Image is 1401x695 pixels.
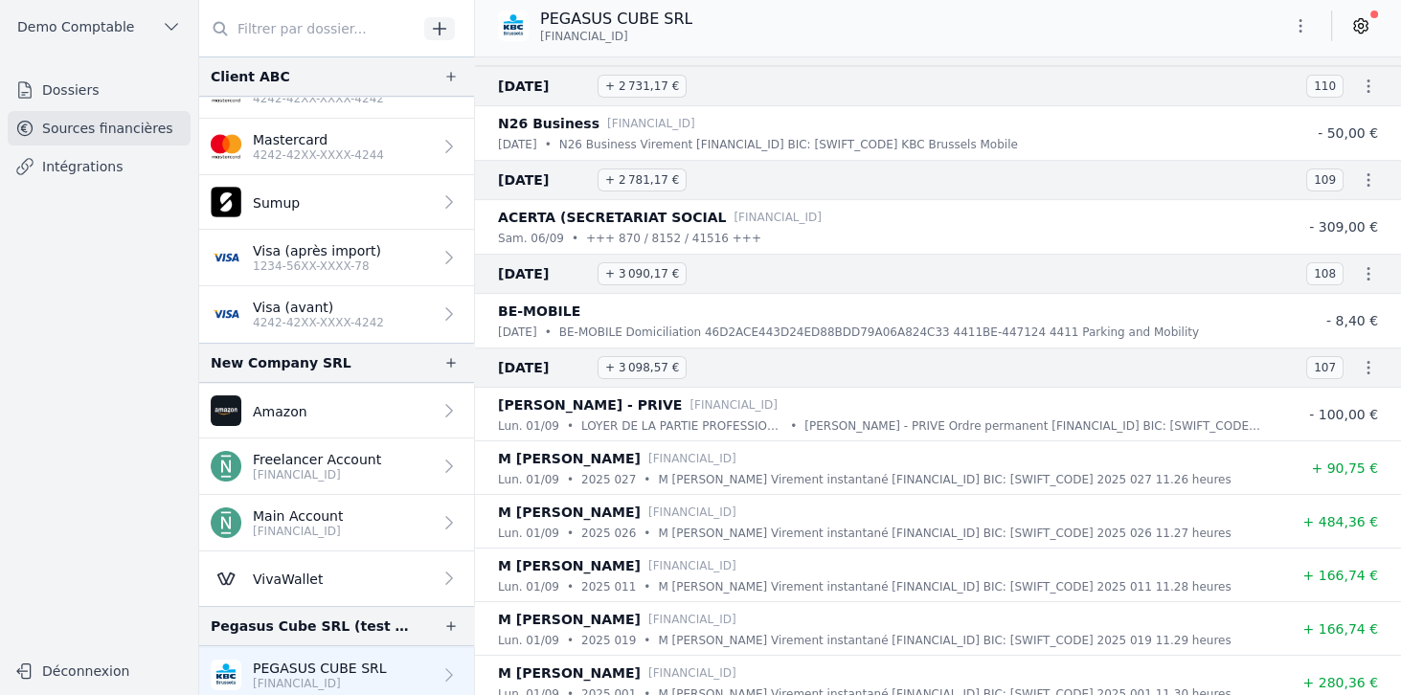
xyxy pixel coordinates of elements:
[253,193,300,213] p: Sumup
[648,556,736,575] p: [FINANCIAL_ID]
[498,356,590,379] span: [DATE]
[199,438,474,495] a: Freelancer Account [FINANCIAL_ID]
[581,470,636,489] p: 2025 027
[1309,219,1378,235] span: - 309,00 €
[211,507,241,538] img: n26.png
[644,631,650,650] div: •
[498,470,559,489] p: lun. 01/09
[211,187,241,217] img: apple-touch-icon-1.png
[1302,514,1378,529] span: + 484,36 €
[211,299,241,329] img: visa.png
[498,608,641,631] p: M [PERSON_NAME]
[658,470,1231,489] p: M [PERSON_NAME] Virement instantané [FINANCIAL_ID] BIC: [SWIFT_CODE] 2025 027 11.26 heures
[253,450,381,469] p: Freelancer Account
[644,470,650,489] div: •
[598,168,687,191] span: + 2 781,17 €
[498,554,641,577] p: M [PERSON_NAME]
[1302,621,1378,637] span: + 166,74 €
[253,258,381,274] p: 1234-56XX-XXXX-78
[581,631,636,650] p: 2025 019
[253,676,387,691] p: [FINANCIAL_ID]
[689,395,778,415] p: [FINANCIAL_ID]
[658,524,1231,543] p: M [PERSON_NAME] Virement instantané [FINANCIAL_ID] BIC: [SWIFT_CODE] 2025 026 11.27 heures
[545,323,552,342] div: •
[17,17,134,36] span: Demo Comptable
[734,208,822,227] p: [FINANCIAL_ID]
[498,11,529,41] img: KBC_BRUSSELS_KREDBEBB.png
[211,131,241,162] img: imageedit_2_6530439554.png
[567,470,574,489] div: •
[253,91,384,106] p: 4242-42XX-XXXX-4242
[199,551,474,606] a: VivaWallet
[648,449,736,468] p: [FINANCIAL_ID]
[498,577,559,596] p: lun. 01/09
[559,135,1018,154] p: N26 Business Virement [FINANCIAL_ID] BIC: [SWIFT_CODE] KBC Brussels Mobile
[658,631,1231,650] p: M [PERSON_NAME] Virement instantané [FINANCIAL_ID] BIC: [SWIFT_CODE] 2025 019 11.29 heures
[644,577,650,596] div: •
[540,8,692,31] p: PEGASUS CUBE SRL
[8,11,191,42] button: Demo Comptable
[253,147,384,163] p: 4242-42XX-XXXX-4244
[545,135,552,154] div: •
[498,206,726,229] p: ACERTA (SECRETARIAT SOCIAL
[211,65,290,88] div: Client ABC
[253,298,384,317] p: Visa (avant)
[8,656,191,686] button: Déconnexion
[572,229,578,248] div: •
[1326,313,1378,328] span: - 8,40 €
[1306,356,1344,379] span: 107
[498,661,641,684] p: M [PERSON_NAME]
[498,524,559,543] p: lun. 01/09
[253,130,384,149] p: Mastercard
[804,416,1263,436] p: [PERSON_NAME] - PRIVE Ordre permanent [FINANCIAL_ID] BIC: [SWIFT_CODE] LOYER DE LA PARTIE PROFESS...
[540,29,628,44] span: [FINANCIAL_ID]
[211,242,241,273] img: visa.png
[211,563,241,594] img: Viva-Wallet.webp
[211,395,241,426] img: Amazon.png
[648,663,736,683] p: [FINANCIAL_ID]
[607,114,695,133] p: [FINANCIAL_ID]
[8,111,191,146] a: Sources financières
[253,467,381,482] p: [FINANCIAL_ID]
[199,119,474,175] a: Mastercard 4242-42XX-XXXX-4244
[8,73,191,107] a: Dossiers
[1311,460,1378,476] span: + 90,75 €
[199,175,474,230] a: Sumup
[498,135,537,154] p: [DATE]
[648,503,736,522] p: [FINANCIAL_ID]
[498,168,590,191] span: [DATE]
[581,577,636,596] p: 2025 011
[199,383,474,438] a: Amazon
[1306,262,1344,285] span: 108
[1309,407,1378,422] span: - 100,00 €
[253,524,343,539] p: [FINANCIAL_ID]
[567,631,574,650] div: •
[648,610,736,629] p: [FINANCIAL_ID]
[498,75,590,98] span: [DATE]
[253,402,307,421] p: Amazon
[199,11,418,46] input: Filtrer par dossier...
[567,524,574,543] div: •
[498,393,682,416] p: [PERSON_NAME] - PRIVE
[498,300,580,323] p: BE-MOBILE
[598,262,687,285] span: + 3 090,17 €
[253,506,343,526] p: Main Account
[598,356,687,379] span: + 3 098,57 €
[559,323,1199,342] p: BE-MOBILE Domiciliation 46D2ACE443D24ED88BDD79A06A824C33 4411BE-447124 4411 Parking and Mobility
[790,416,797,436] div: •
[253,570,323,589] p: VivaWallet
[567,577,574,596] div: •
[658,577,1231,596] p: M [PERSON_NAME] Virement instantané [FINANCIAL_ID] BIC: [SWIFT_CODE] 2025 011 11.28 heures
[199,230,474,286] a: Visa (après import) 1234-56XX-XXXX-78
[498,631,559,650] p: lun. 01/09
[498,501,641,524] p: M [PERSON_NAME]
[644,524,650,543] div: •
[211,351,351,374] div: New Company SRL
[1318,125,1378,141] span: - 50,00 €
[253,659,387,678] p: PEGASUS CUBE SRL
[581,524,636,543] p: 2025 026
[498,416,559,436] p: lun. 01/09
[199,495,474,551] a: Main Account [FINANCIAL_ID]
[1302,675,1378,690] span: + 280,36 €
[211,615,413,638] div: Pegasus Cube SRL (test revoked account)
